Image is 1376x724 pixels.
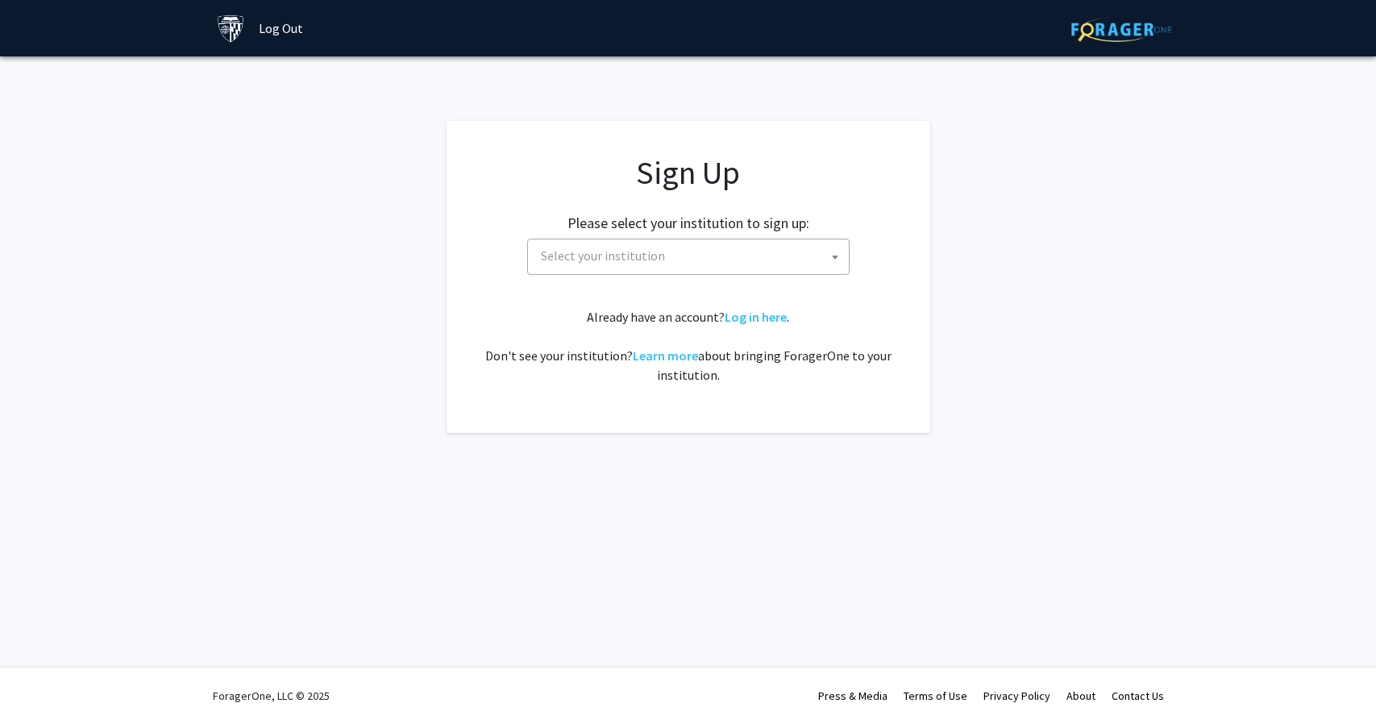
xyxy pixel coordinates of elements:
[1066,689,1095,703] a: About
[534,239,849,273] span: Select your institution
[633,347,698,364] a: Learn more about bringing ForagerOne to your institution
[541,248,665,264] span: Select your institution
[567,214,809,232] h2: Please select your institution to sign up:
[479,153,898,192] h1: Sign Up
[213,668,330,724] div: ForagerOne, LLC © 2025
[725,309,787,325] a: Log in here
[527,239,850,275] span: Select your institution
[1112,689,1164,703] a: Contact Us
[904,689,967,703] a: Terms of Use
[983,689,1050,703] a: Privacy Policy
[479,307,898,385] div: Already have an account? . Don't see your institution? about bringing ForagerOne to your institut...
[818,689,888,703] a: Press & Media
[1071,17,1172,42] img: ForagerOne Logo
[217,15,245,43] img: Johns Hopkins University Logo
